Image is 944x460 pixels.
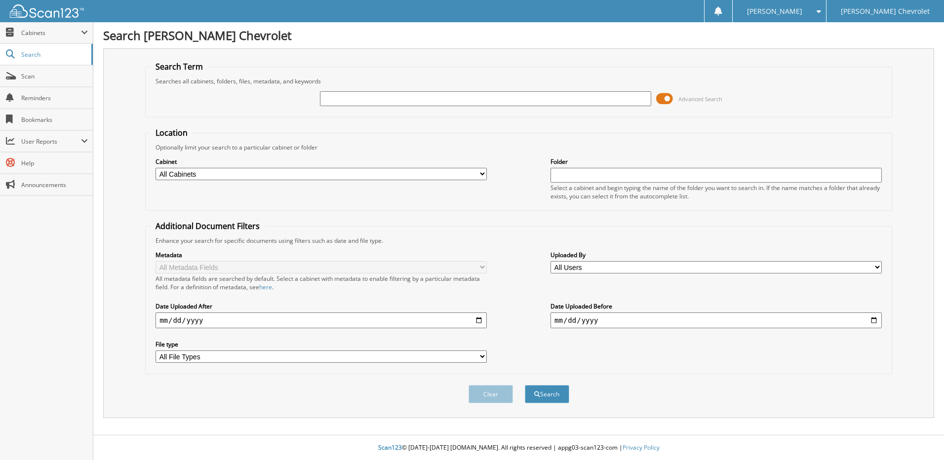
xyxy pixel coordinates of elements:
[21,29,81,37] span: Cabinets
[21,115,88,124] span: Bookmarks
[10,4,84,18] img: scan123-logo-white.svg
[151,61,208,72] legend: Search Term
[841,8,930,14] span: [PERSON_NAME] Chevrolet
[151,77,887,85] div: Searches all cabinets, folders, files, metadata, and keywords
[747,8,802,14] span: [PERSON_NAME]
[93,436,944,460] div: © [DATE]-[DATE] [DOMAIN_NAME]. All rights reserved | appg03-scan123-com |
[21,181,88,189] span: Announcements
[151,236,887,245] div: Enhance your search for specific documents using filters such as date and file type.
[151,143,887,152] div: Optionally limit your search to a particular cabinet or folder
[678,95,722,103] span: Advanced Search
[259,283,272,291] a: here
[103,27,934,43] h1: Search [PERSON_NAME] Chevrolet
[151,127,193,138] legend: Location
[21,72,88,80] span: Scan
[156,302,487,310] label: Date Uploaded After
[21,50,86,59] span: Search
[156,157,487,166] label: Cabinet
[551,251,882,259] label: Uploaded By
[551,312,882,328] input: end
[156,274,487,291] div: All metadata fields are searched by default. Select a cabinet with metadata to enable filtering b...
[469,385,513,403] button: Clear
[623,443,660,452] a: Privacy Policy
[151,221,265,231] legend: Additional Document Filters
[378,443,402,452] span: Scan123
[21,159,88,167] span: Help
[551,184,882,200] div: Select a cabinet and begin typing the name of the folder you want to search in. If the name match...
[156,312,487,328] input: start
[21,137,81,146] span: User Reports
[156,340,487,348] label: File type
[21,94,88,102] span: Reminders
[156,251,487,259] label: Metadata
[525,385,569,403] button: Search
[551,302,882,310] label: Date Uploaded Before
[551,157,882,166] label: Folder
